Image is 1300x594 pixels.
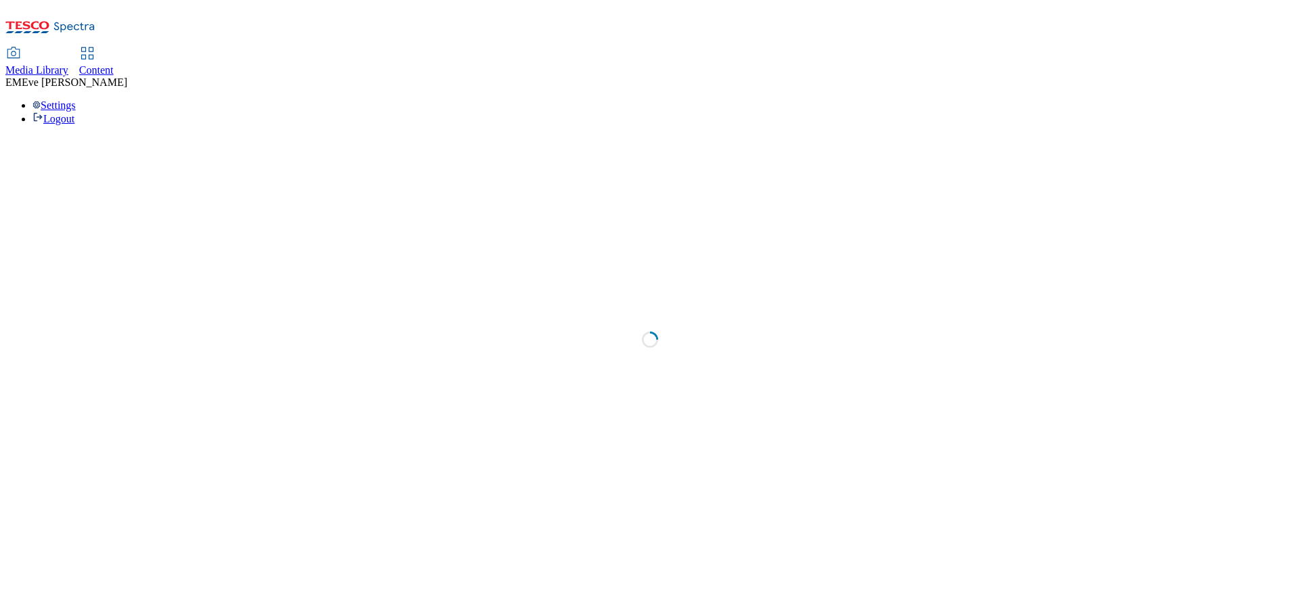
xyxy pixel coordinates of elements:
a: Content [79,48,114,76]
span: Media Library [5,64,68,76]
span: Eve [PERSON_NAME] [22,76,127,88]
a: Logout [32,113,74,124]
a: Settings [32,99,76,111]
span: Content [79,64,114,76]
span: EM [5,76,22,88]
a: Media Library [5,48,68,76]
